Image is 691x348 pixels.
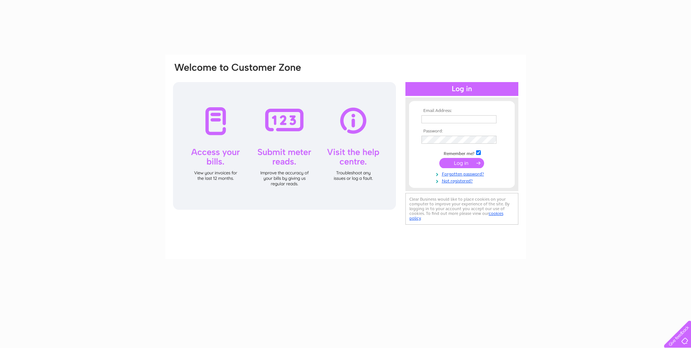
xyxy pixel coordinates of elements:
[421,170,504,177] a: Forgotten password?
[420,129,504,134] th: Password:
[439,158,484,168] input: Submit
[421,177,504,184] a: Not registered?
[420,149,504,156] td: Remember me?
[409,211,503,221] a: cookies policy
[405,193,518,225] div: Clear Business would like to place cookies on your computer to improve your experience of the sit...
[420,108,504,113] th: Email Address:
